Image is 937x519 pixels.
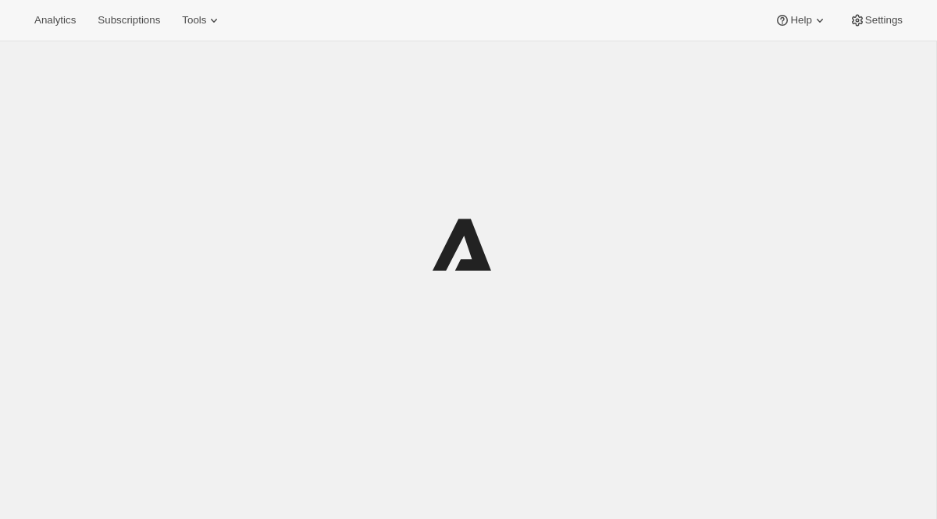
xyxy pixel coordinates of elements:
[182,14,206,27] span: Tools
[25,9,85,31] button: Analytics
[34,14,76,27] span: Analytics
[88,9,169,31] button: Subscriptions
[790,14,811,27] span: Help
[840,9,912,31] button: Settings
[765,9,836,31] button: Help
[173,9,231,31] button: Tools
[865,14,903,27] span: Settings
[98,14,160,27] span: Subscriptions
